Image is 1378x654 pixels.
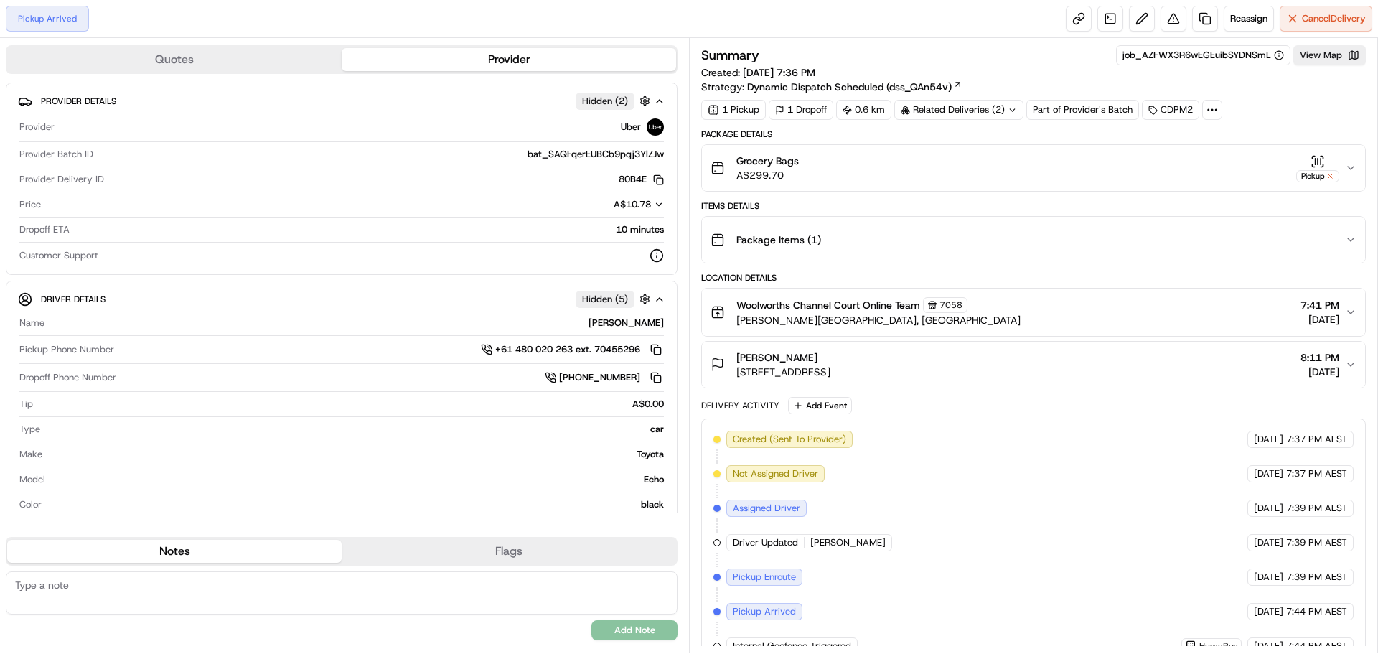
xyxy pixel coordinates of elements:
[41,294,106,305] span: Driver Details
[747,80,952,94] span: Dynamic Dispatch Scheduled (dss_QAn54v)
[1286,502,1347,515] span: 7:39 PM AEST
[736,168,799,182] span: A$299.70
[736,233,821,247] span: Package Items ( 1 )
[75,223,664,236] div: 10 minutes
[702,145,1365,191] button: Grocery BagsA$299.70Pickup
[733,467,818,480] span: Not Assigned Driver
[1296,170,1339,182] div: Pickup
[939,299,962,311] span: 7058
[46,423,664,436] div: car
[19,223,70,236] span: Dropoff ETA
[19,198,41,211] span: Price
[121,210,133,221] div: 💻
[836,100,891,120] div: 0.6 km
[1286,605,1347,618] span: 7:44 PM AEST
[50,317,664,330] div: [PERSON_NAME]
[1300,350,1339,365] span: 8:11 PM
[736,313,1021,327] span: [PERSON_NAME][GEOGRAPHIC_DATA], [GEOGRAPHIC_DATA]
[701,129,1366,140] div: Package Details
[701,100,766,120] div: 1 Pickup
[19,398,33,411] span: Tip
[37,93,258,108] input: Got a question? Start typing here...
[894,100,1023,120] div: Related Deliveries (2)
[1296,154,1339,182] button: Pickup
[1286,433,1347,446] span: 7:37 PM AEST
[14,137,40,163] img: 1736555255976-a54dd68f-1ca7-489b-9aae-adbdc363a1c4
[18,287,665,311] button: Driver DetailsHidden (5)
[19,448,42,461] span: Make
[51,473,664,486] div: Echo
[19,148,93,161] span: Provider Batch ID
[1254,467,1283,480] span: [DATE]
[1293,45,1366,65] button: View Map
[701,49,759,62] h3: Summary
[733,502,800,515] span: Assigned Driver
[538,198,664,211] button: A$10.78
[19,371,116,384] span: Dropoff Phone Number
[614,198,651,210] span: A$10.78
[1300,312,1339,327] span: [DATE]
[582,293,628,306] span: Hidden ( 5 )
[736,365,830,379] span: [STREET_ADDRESS]
[1254,433,1283,446] span: [DATE]
[559,371,640,384] span: [PHONE_NUMBER]
[18,89,665,113] button: Provider DetailsHidden (2)
[1224,6,1274,32] button: Reassign
[7,48,342,71] button: Quotes
[48,448,664,461] div: Toyota
[1122,49,1284,62] div: job_AZFWX3R6wEGEuibSYDNSmL
[702,289,1365,336] button: Woolworths Channel Court Online Team7058[PERSON_NAME][GEOGRAPHIC_DATA], [GEOGRAPHIC_DATA]7:41 PM[...
[743,66,815,79] span: [DATE] 7:36 PM
[736,298,920,312] span: Woolworths Channel Court Online Team
[7,540,342,563] button: Notes
[143,243,174,254] span: Pylon
[19,473,45,486] span: Model
[41,95,116,107] span: Provider Details
[747,80,962,94] a: Dynamic Dispatch Scheduled (dss_QAn54v)
[701,65,815,80] span: Created:
[702,217,1365,263] button: Package Items (1)
[788,397,852,414] button: Add Event
[1185,640,1238,652] button: HomeRun
[1230,12,1267,25] span: Reassign
[19,173,104,186] span: Provider Delivery ID
[701,400,779,411] div: Delivery Activity
[582,95,628,108] span: Hidden ( 2 )
[1142,100,1199,120] div: CDPM2
[619,173,664,186] button: 80B4E
[39,398,664,411] div: A$0.00
[701,272,1366,284] div: Location Details
[19,249,98,262] span: Customer Support
[1199,640,1238,652] span: HomeRun
[1254,571,1283,584] span: [DATE]
[9,202,116,228] a: 📗Knowledge Base
[1300,298,1339,312] span: 7:41 PM
[701,200,1366,212] div: Items Details
[116,202,236,228] a: 💻API Documentation
[1286,640,1347,653] span: 7:44 PM AEST
[545,370,664,386] a: [PHONE_NUMBER]
[1280,6,1372,32] button: CancelDelivery
[733,640,851,653] span: Internal Geofence Triggered
[481,342,664,358] a: +61 480 020 263 ext. 70455296
[1300,365,1339,379] span: [DATE]
[1286,467,1347,480] span: 7:37 PM AEST
[621,121,641,134] span: Uber
[733,536,798,549] span: Driver Updated
[810,536,886,549] span: [PERSON_NAME]
[702,342,1365,388] button: [PERSON_NAME][STREET_ADDRESS]8:11 PM[DATE]
[1286,571,1347,584] span: 7:39 PM AEST
[769,100,833,120] div: 1 Dropoff
[495,343,640,356] span: +61 480 020 263 ext. 70455296
[19,423,40,436] span: Type
[733,571,796,584] span: Pickup Enroute
[14,57,261,80] p: Welcome 👋
[19,121,55,134] span: Provider
[342,48,676,71] button: Provider
[528,148,664,161] span: bat_SAQFqerEUBCb9pqj3YlZJw
[1254,605,1283,618] span: [DATE]
[1302,12,1366,25] span: Cancel Delivery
